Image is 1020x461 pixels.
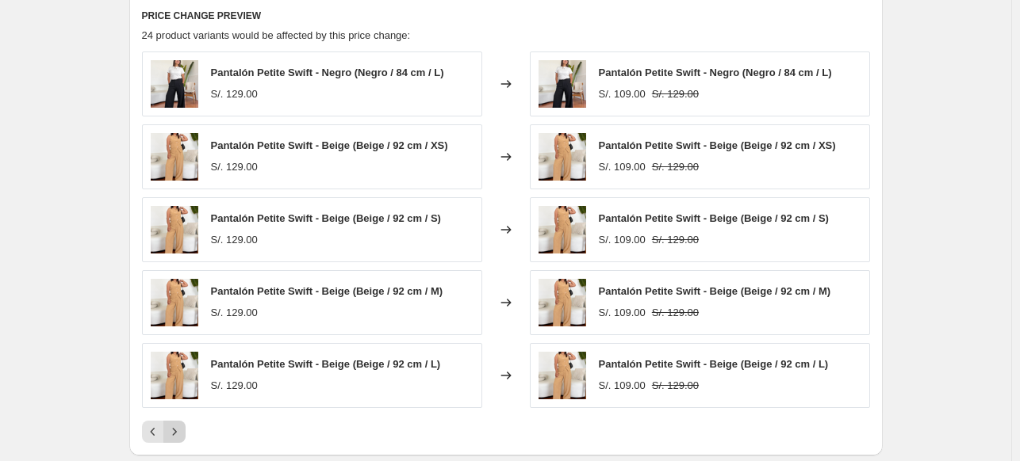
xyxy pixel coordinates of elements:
[211,139,448,151] span: Pantalón Petite Swift - Beige (Beige / 92 cm / XS)
[652,86,699,102] strike: S/. 129.00
[599,159,646,175] div: S/. 109.00
[599,232,646,248] div: S/. 109.00
[599,378,646,394] div: S/. 109.00
[599,86,646,102] div: S/. 109.00
[211,305,258,321] div: S/. 129.00
[599,139,836,151] span: Pantalón Petite Swift - Beige (Beige / 92 cm / XS)
[539,279,586,326] img: SWIFT_BEIGE7_80x.png
[151,352,198,399] img: SWIFT_BEIGE7_80x.png
[599,67,832,78] span: Pantalón Petite Swift - Negro (Negro / 84 cm / L)
[652,159,699,175] strike: S/. 129.00
[163,421,186,443] button: Next
[599,358,829,370] span: Pantalón Petite Swift - Beige (Beige / 92 cm / L)
[211,378,258,394] div: S/. 129.00
[599,305,646,321] div: S/. 109.00
[211,86,258,102] div: S/. 129.00
[211,285,443,297] span: Pantalón Petite Swift - Beige (Beige / 92 cm / M)
[142,29,411,41] span: 24 product variants would be affected by this price change:
[539,206,586,253] img: SWIFT_BEIGE7_80x.png
[211,212,441,224] span: Pantalón Petite Swift - Beige (Beige / 92 cm / S)
[599,285,831,297] span: Pantalón Petite Swift - Beige (Beige / 92 cm / M)
[599,212,829,224] span: Pantalón Petite Swift - Beige (Beige / 92 cm / S)
[142,421,164,443] button: Previous
[151,133,198,181] img: SWIFT_BEIGE7_80x.png
[539,133,586,181] img: SWIFT_BEIGE7_80x.png
[539,352,586,399] img: SWIFT_BEIGE7_80x.png
[652,378,699,394] strike: S/. 129.00
[539,60,586,108] img: SWIFT_NEGRO3_80x.png
[142,10,870,22] h6: PRICE CHANGE PREVIEW
[652,232,699,248] strike: S/. 129.00
[151,279,198,326] img: SWIFT_BEIGE7_80x.png
[211,159,258,175] div: S/. 129.00
[142,421,186,443] nav: Pagination
[211,358,441,370] span: Pantalón Petite Swift - Beige (Beige / 92 cm / L)
[211,232,258,248] div: S/. 129.00
[151,206,198,253] img: SWIFT_BEIGE7_80x.png
[211,67,444,78] span: Pantalón Petite Swift - Negro (Negro / 84 cm / L)
[151,60,198,108] img: SWIFT_NEGRO3_80x.png
[652,305,699,321] strike: S/. 129.00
